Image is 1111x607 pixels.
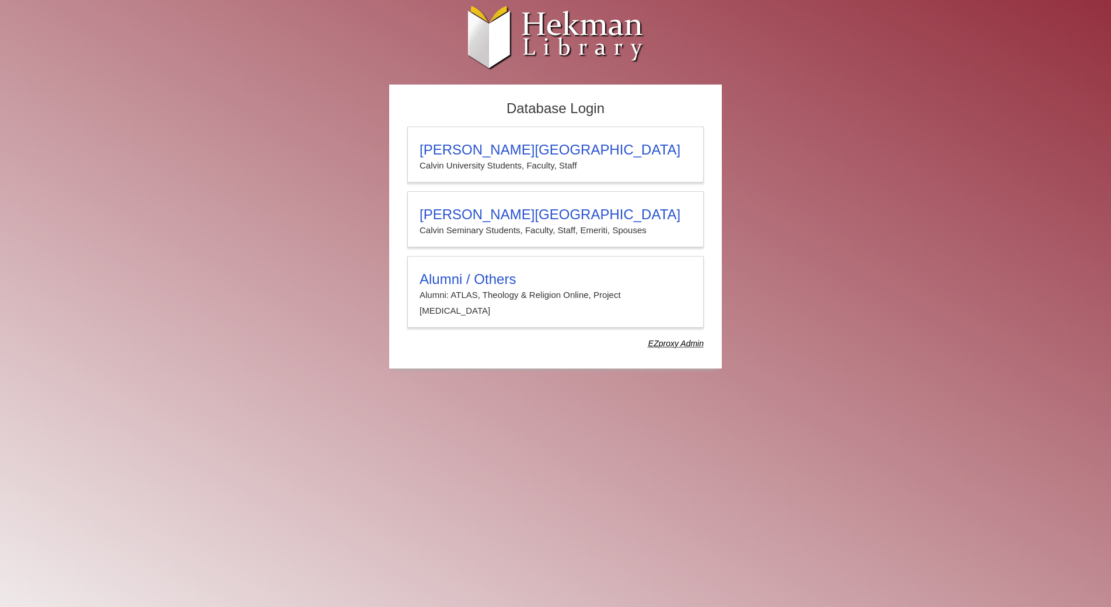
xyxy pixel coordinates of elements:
p: Alumni: ATLAS, Theology & Religion Online, Project [MEDICAL_DATA] [420,287,691,318]
a: [PERSON_NAME][GEOGRAPHIC_DATA]Calvin Seminary Students, Faculty, Staff, Emeriti, Spouses [407,191,704,247]
h3: [PERSON_NAME][GEOGRAPHIC_DATA] [420,206,691,223]
p: Calvin Seminary Students, Faculty, Staff, Emeriti, Spouses [420,223,691,238]
h3: [PERSON_NAME][GEOGRAPHIC_DATA] [420,142,691,158]
p: Calvin University Students, Faculty, Staff [420,158,691,173]
h3: Alumni / Others [420,271,691,287]
summary: Alumni / OthersAlumni: ATLAS, Theology & Religion Online, Project [MEDICAL_DATA] [420,271,691,318]
a: [PERSON_NAME][GEOGRAPHIC_DATA]Calvin University Students, Faculty, Staff [407,127,704,183]
h2: Database Login [401,97,710,121]
dfn: Use Alumni login [648,339,704,348]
